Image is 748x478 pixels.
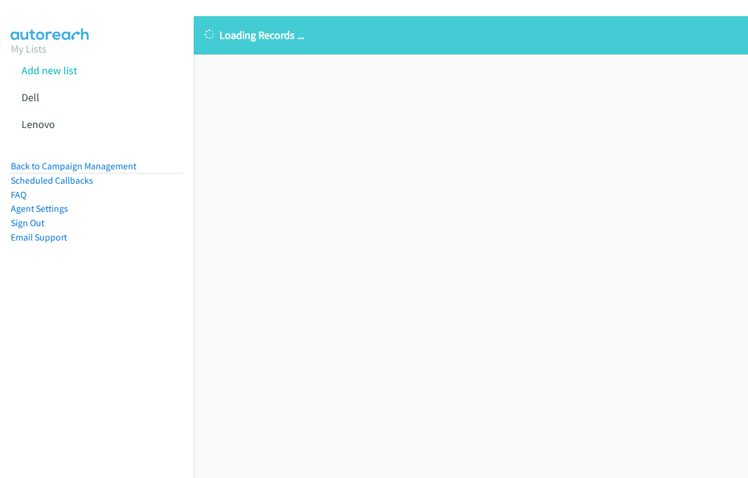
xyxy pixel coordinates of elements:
[204,27,737,43] p: Loading Records ...
[11,42,47,56] a: My Lists
[11,160,136,172] a: Back to Campaign Management
[11,232,67,243] a: Email Support
[22,90,39,104] a: Dell
[22,117,55,131] a: Lenovo
[11,203,68,214] a: Agent Settings
[11,189,26,200] a: FAQ
[11,217,44,229] a: Sign Out
[11,175,93,186] a: Scheduled Callbacks
[22,63,77,77] a: Add new list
